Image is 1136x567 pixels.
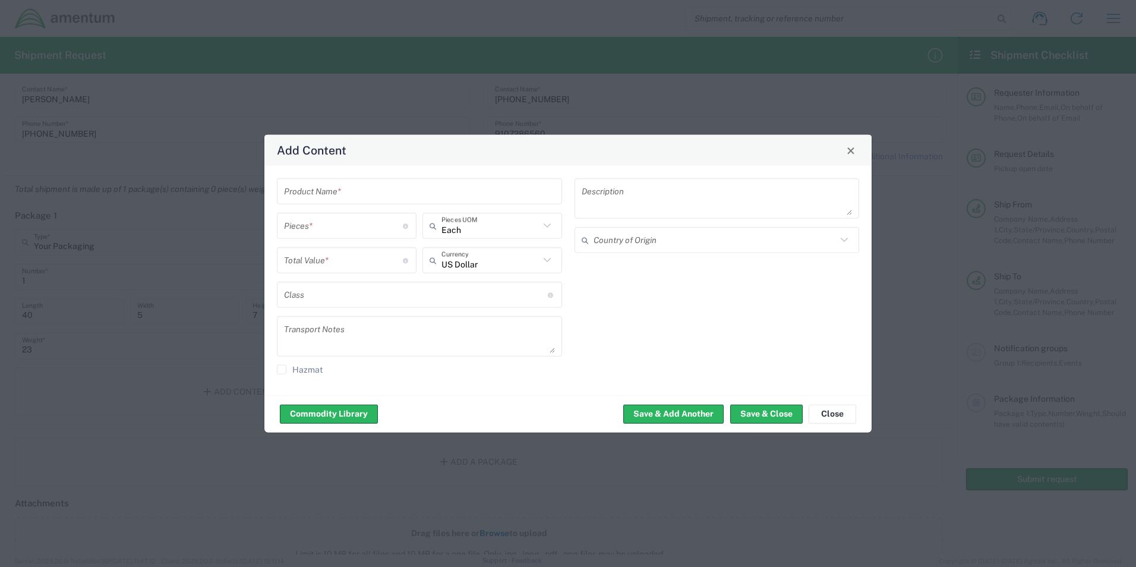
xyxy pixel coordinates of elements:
button: Close [842,142,859,159]
button: Commodity Library [280,404,378,423]
h4: Add Content [277,141,346,159]
button: Save & Add Another [623,404,724,423]
button: Close [809,404,856,423]
label: Hazmat [277,365,323,374]
button: Save & Close [730,404,803,423]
